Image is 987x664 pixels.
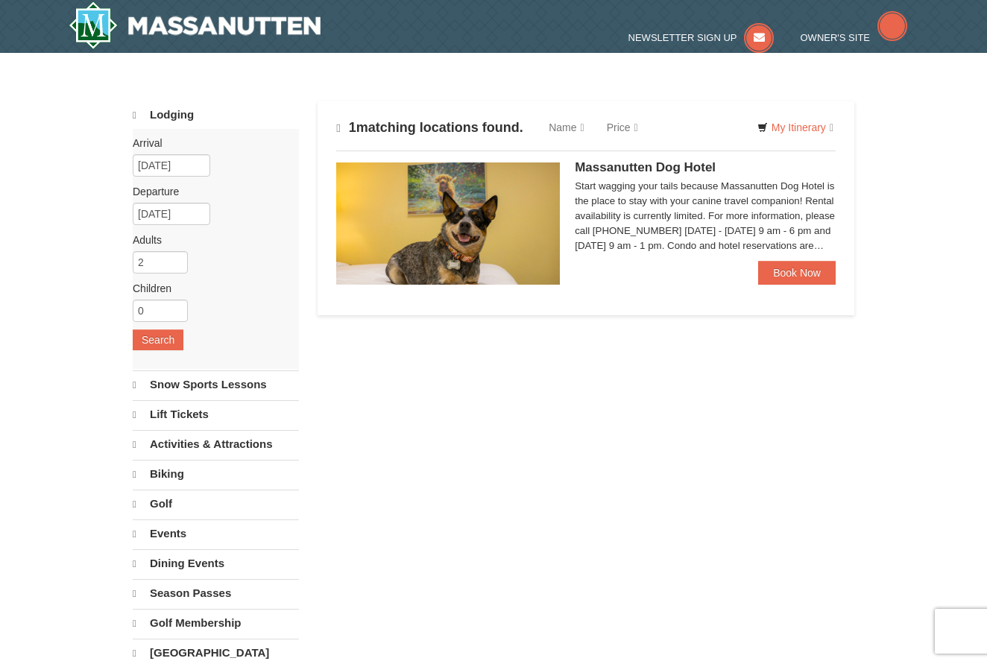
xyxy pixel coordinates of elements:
[133,184,288,199] label: Departure
[336,162,560,285] img: 27428181-5-81c892a3.jpg
[133,233,288,247] label: Adults
[596,113,649,142] a: Price
[133,549,299,578] a: Dining Events
[133,609,299,637] a: Golf Membership
[537,113,595,142] a: Name
[133,400,299,429] a: Lift Tickets
[133,370,299,399] a: Snow Sports Lessons
[133,281,288,296] label: Children
[133,101,299,129] a: Lodging
[133,579,299,607] a: Season Passes
[133,490,299,518] a: Golf
[801,32,908,43] a: Owner's Site
[133,460,299,488] a: Biking
[575,160,716,174] span: Massanutten Dog Hotel
[575,179,836,253] div: Start wagging your tails because Massanutten Dog Hotel is the place to stay with your canine trav...
[133,329,183,350] button: Search
[133,136,288,151] label: Arrival
[69,1,321,49] a: Massanutten Resort
[801,32,871,43] span: Owner's Site
[628,32,775,43] a: Newsletter Sign Up
[748,116,843,139] a: My Itinerary
[133,519,299,548] a: Events
[69,1,321,49] img: Massanutten Resort Logo
[758,261,836,285] a: Book Now
[133,430,299,458] a: Activities & Attractions
[628,32,737,43] span: Newsletter Sign Up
